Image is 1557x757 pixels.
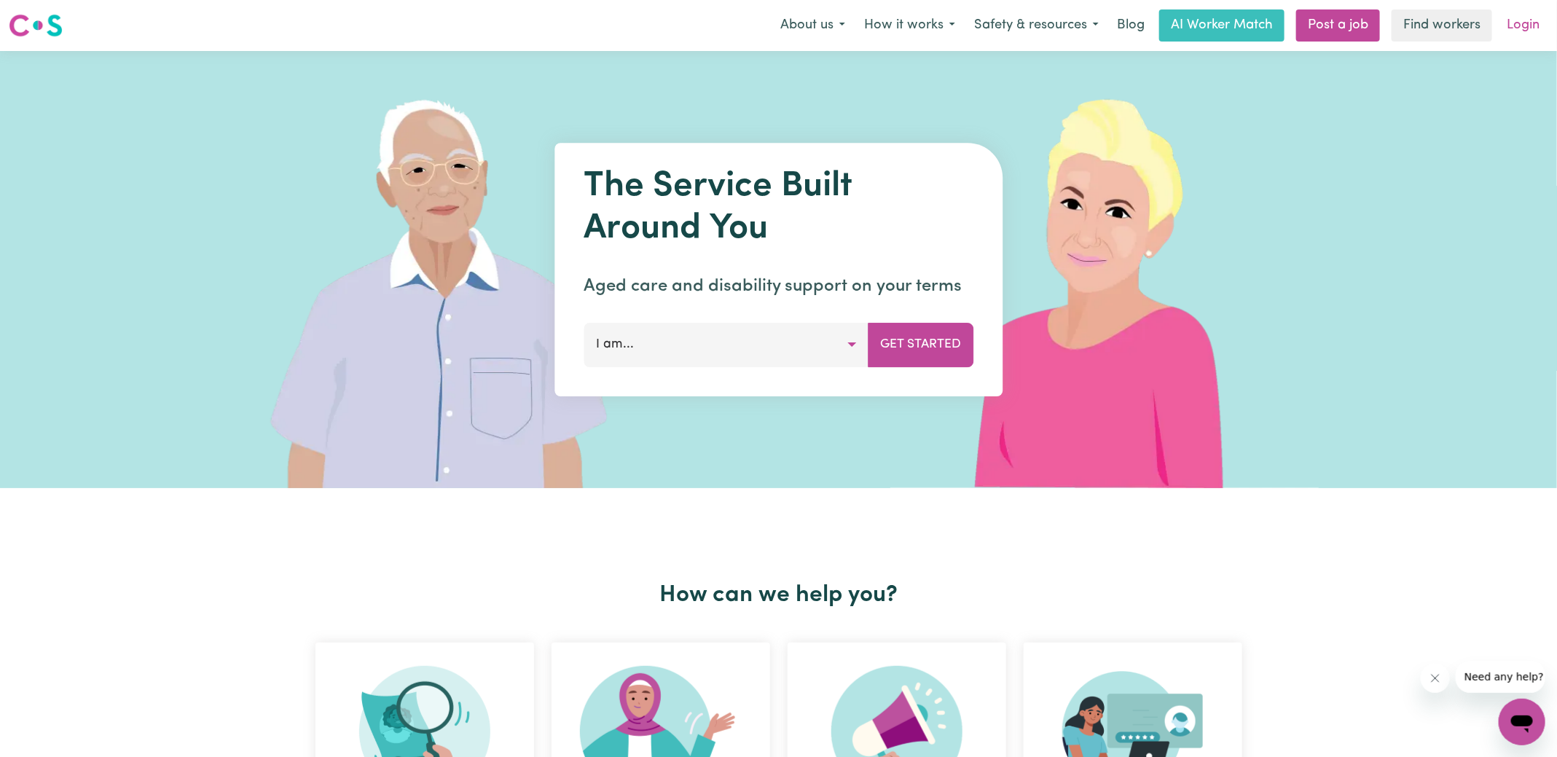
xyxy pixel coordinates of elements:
h2: How can we help you? [307,581,1251,609]
button: How it works [855,10,965,41]
h1: The Service Built Around You [584,166,973,250]
button: Get Started [868,323,973,366]
p: Aged care and disability support on your terms [584,273,973,299]
button: I am... [584,323,868,366]
a: AI Worker Match [1159,9,1285,42]
button: About us [771,10,855,41]
img: Careseekers logo [9,12,63,39]
a: Post a job [1296,9,1380,42]
button: Safety & resources [965,10,1108,41]
a: Login [1498,9,1548,42]
iframe: Button to launch messaging window [1499,699,1545,745]
a: Blog [1108,9,1153,42]
a: Careseekers logo [9,9,63,42]
a: Find workers [1392,9,1492,42]
iframe: Message from company [1456,661,1545,693]
iframe: Close message [1421,664,1450,693]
